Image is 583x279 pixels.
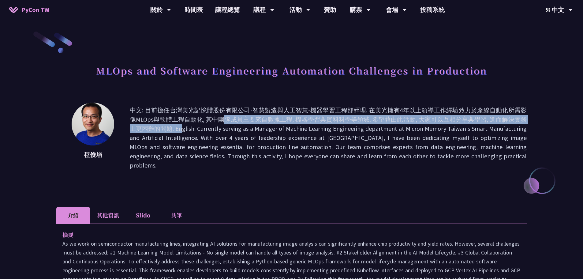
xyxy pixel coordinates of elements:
h1: MLOps and Software Engineering Automation Challenges in Production [96,61,487,80]
p: 中文: 目前擔任台灣美光記憶體股份有限公司-智慧製造與人工智慧-機器學習工程部經理. 在美光擁有4年以上領導工作經驗致力於產線自動化所需影像MLOps與軟體工程自動化, 其中團隊成員主要來自數據... [130,106,527,170]
li: 其他資訊 [90,207,126,224]
li: 共筆 [160,207,193,224]
li: Slido [126,207,160,224]
p: 程俊培 [72,150,114,159]
p: 摘要 [62,230,508,239]
img: 程俊培 [72,103,114,145]
img: Home icon of PyCon TW 2025 [9,7,18,13]
img: Locale Icon [546,8,552,12]
span: PyCon TW [21,5,49,14]
li: 介紹 [56,207,90,224]
a: PyCon TW [3,2,55,17]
